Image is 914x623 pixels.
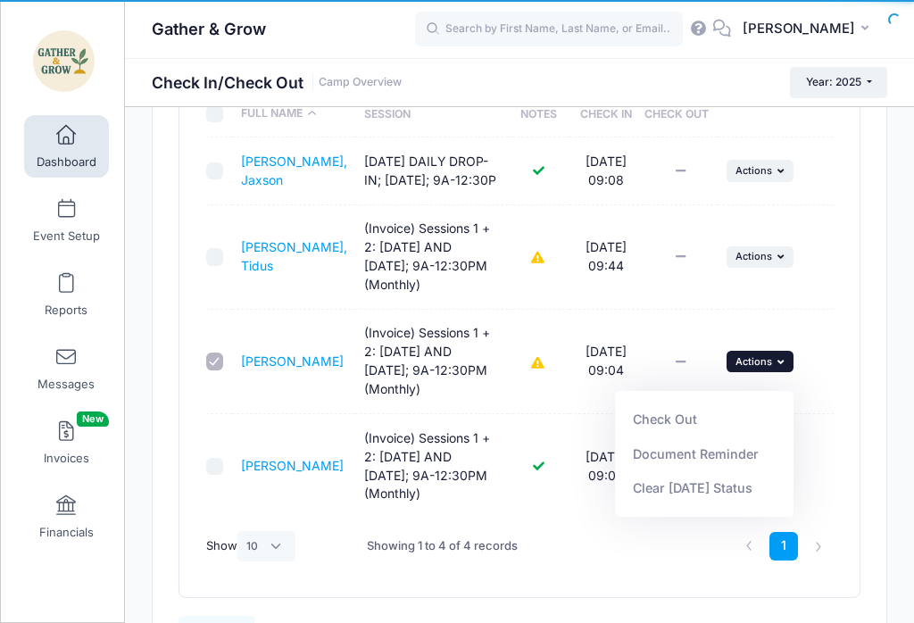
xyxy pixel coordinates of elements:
td: [DATE] DAILY DROP-IN; [DATE]; 9A-12:30P [355,137,508,204]
a: Clear [DATE] Status [624,471,785,505]
a: Event Setup [24,189,109,252]
th: Check Out [644,90,718,137]
span: [PERSON_NAME] [743,19,855,38]
a: 1 [769,532,799,561]
a: [PERSON_NAME] [241,458,344,473]
a: Check Out [624,403,785,436]
span: Messages [37,377,95,392]
button: [PERSON_NAME] [731,9,887,50]
a: Messages [24,337,109,400]
th: Notes: activate to sort column ascending [508,90,569,137]
a: Financials [24,486,109,548]
a: Camp Overview [319,76,402,89]
td: (Invoice) Sessions 1 + 2: [DATE] AND [DATE]; 9A-12:30PM (Monthly) [355,205,508,310]
select: Show [237,531,296,561]
h1: Check In/Check Out [152,73,402,92]
a: [PERSON_NAME], Tidus [241,239,347,273]
input: Search by First Name, Last Name, or Email... [415,12,683,47]
span: Invoices [44,451,89,466]
a: Gather & Grow [1,19,126,104]
span: Actions [735,355,772,368]
button: Actions [727,351,794,372]
label: Show [206,531,296,561]
a: [PERSON_NAME] [241,353,344,369]
th: Session: activate to sort column ascending [355,90,508,137]
td: [DATE] 09:04 [569,310,644,414]
span: Actions [735,250,772,262]
a: [PERSON_NAME], Jaxson [241,154,347,187]
span: Dashboard [37,154,96,170]
a: Reports [24,263,109,326]
span: Financials [39,525,94,540]
td: (Invoice) Sessions 1 + 2: [DATE] AND [DATE]; 9A-12:30PM (Monthly) [355,310,508,414]
td: [DATE] 09:04 [569,414,644,518]
td: [DATE] 09:08 [569,137,644,204]
th: Full Name: activate to sort column descending [232,90,356,137]
a: Document Reminder [624,436,785,470]
span: New [77,411,109,427]
span: Event Setup [33,228,100,244]
button: Year: 2025 [790,67,887,97]
td: [DATE] 09:44 [569,205,644,310]
span: Year: 2025 [806,75,861,88]
button: Actions [727,246,794,268]
td: (Invoice) Sessions 1 + 2: [DATE] AND [DATE]; 9A-12:30PM (Monthly) [355,414,508,518]
span: Actions [735,164,772,177]
a: InvoicesNew [24,411,109,474]
a: Dashboard [24,115,109,178]
th: Check In: activate to sort column ascending [569,90,644,137]
div: Showing 1 to 4 of 4 records [367,526,518,567]
img: Gather & Grow [30,28,97,95]
button: Actions [727,160,794,181]
span: Reports [45,303,87,318]
h1: Gather & Grow [152,9,266,50]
